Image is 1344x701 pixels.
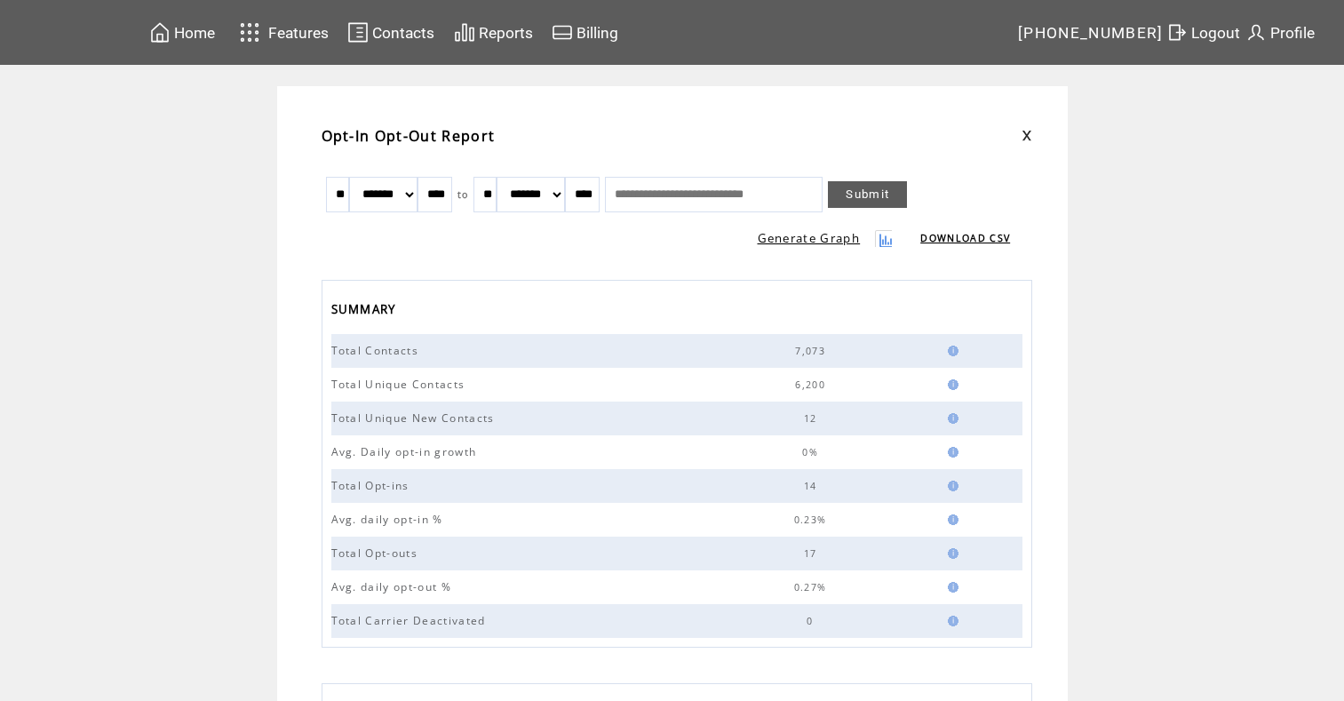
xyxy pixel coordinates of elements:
a: DOWNLOAD CSV [920,232,1010,244]
span: Total Contacts [331,343,424,358]
span: Total Carrier Deactivated [331,613,490,628]
img: help.gif [942,548,958,559]
span: 14 [804,480,822,492]
span: Total Unique New Contacts [331,410,499,426]
span: Logout [1191,24,1240,42]
img: help.gif [942,346,958,356]
span: Total Opt-ins [331,478,414,493]
a: Reports [451,19,536,46]
img: contacts.svg [347,21,369,44]
a: Submit [828,181,907,208]
img: help.gif [942,413,958,424]
span: Avg. Daily opt-in growth [331,444,481,459]
a: Billing [549,19,621,46]
a: Features [232,15,332,50]
span: Avg. daily opt-out % [331,579,457,594]
span: 0.23% [794,514,831,526]
img: help.gif [942,616,958,626]
img: creidtcard.svg [552,21,573,44]
img: help.gif [942,582,958,593]
span: to [457,188,469,201]
img: help.gif [942,514,958,525]
span: 12 [804,412,822,425]
a: Contacts [345,19,437,46]
img: home.svg [149,21,171,44]
a: Home [147,19,218,46]
span: 7,073 [795,345,830,357]
span: 0% [802,446,823,458]
span: Billing [577,24,618,42]
span: Opt-In Opt-Out Report [322,126,496,146]
span: 0.27% [794,581,831,593]
img: help.gif [942,379,958,390]
span: Reports [479,24,533,42]
img: exit.svg [1166,21,1188,44]
span: Home [174,24,215,42]
span: 0 [807,615,817,627]
span: Contacts [372,24,434,42]
span: Total Opt-outs [331,546,423,561]
span: Profile [1270,24,1315,42]
img: chart.svg [454,21,475,44]
img: features.svg [235,18,266,47]
a: Logout [1164,19,1243,46]
span: 17 [804,547,822,560]
span: 6,200 [795,378,830,391]
img: help.gif [942,481,958,491]
span: [PHONE_NUMBER] [1018,24,1164,42]
span: SUMMARY [331,297,401,326]
span: Features [268,24,329,42]
img: profile.svg [1245,21,1267,44]
img: help.gif [942,447,958,458]
span: Avg. daily opt-in % [331,512,448,527]
a: Profile [1243,19,1317,46]
a: Generate Graph [758,230,861,246]
span: Total Unique Contacts [331,377,470,392]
